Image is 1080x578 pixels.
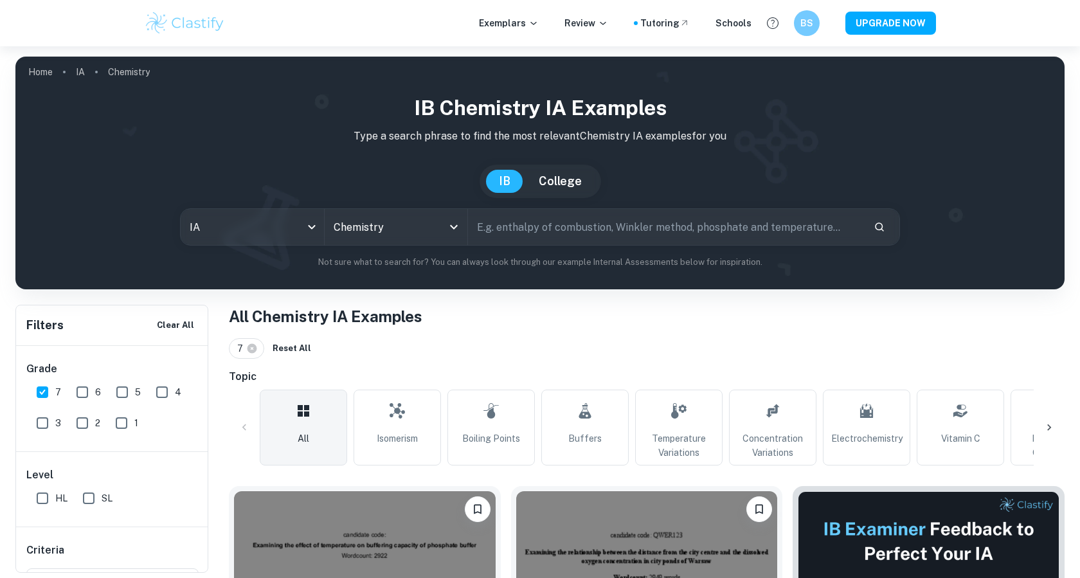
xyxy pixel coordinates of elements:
span: Electrochemistry [831,431,903,446]
a: Tutoring [640,16,690,30]
h1: All Chemistry IA Examples [229,305,1065,328]
p: Not sure what to search for? You can always look through our example Internal Assessments below f... [26,256,1054,269]
span: 4 [175,385,181,399]
button: Clear All [154,316,197,335]
h6: Level [26,467,199,483]
a: IA [76,63,85,81]
span: 6 [95,385,101,399]
h6: Topic [229,369,1065,384]
span: 1 [134,416,138,430]
a: Home [28,63,53,81]
span: Concentration Variations [735,431,811,460]
button: College [526,170,595,193]
span: Temperature Variations [641,431,717,460]
a: Schools [715,16,751,30]
button: BS [794,10,820,36]
h6: Grade [26,361,199,377]
input: E.g. enthalpy of combustion, Winkler method, phosphate and temperature... [468,209,863,245]
span: 5 [135,385,141,399]
h6: Criteria [26,543,64,558]
button: Open [445,218,463,236]
span: 7 [55,385,61,399]
span: Vitamin C [941,431,980,446]
span: Buffers [568,431,602,446]
img: profile cover [15,57,1065,289]
button: UPGRADE NOW [845,12,936,35]
h6: Filters [26,316,64,334]
p: Type a search phrase to find the most relevant Chemistry IA examples for you [26,129,1054,144]
div: 7 [229,338,264,359]
button: Reset All [269,339,314,358]
img: Clastify logo [144,10,226,36]
span: HL [55,491,67,505]
p: Exemplars [479,16,539,30]
span: 3 [55,416,61,430]
h6: BS [800,16,815,30]
p: Review [564,16,608,30]
button: Search [869,216,890,238]
h1: IB Chemistry IA examples [26,93,1054,123]
button: Bookmark [746,496,772,522]
span: Boiling Points [462,431,520,446]
button: IB [486,170,523,193]
p: Chemistry [108,65,150,79]
span: SL [102,491,113,505]
span: Isomerism [377,431,418,446]
button: Help and Feedback [762,12,784,34]
span: 2 [95,416,100,430]
div: IA [181,209,324,245]
button: Bookmark [465,496,491,522]
span: All [298,431,309,446]
span: 7 [237,341,249,356]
